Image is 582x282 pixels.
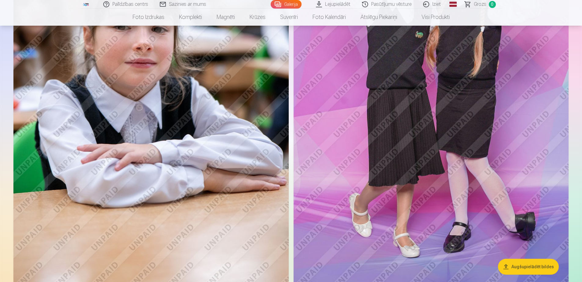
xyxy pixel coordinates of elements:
[353,9,404,26] a: Atslēgu piekariņi
[305,9,353,26] a: Foto kalendāri
[273,9,305,26] a: Suvenīri
[489,1,496,8] span: 0
[125,9,172,26] a: Foto izdrukas
[172,9,209,26] a: Komplekti
[498,259,559,275] button: Augšupielādēt bildes
[242,9,273,26] a: Krūzes
[209,9,242,26] a: Magnēti
[83,2,90,6] img: /fa1
[474,1,486,8] span: Grozs
[404,9,457,26] a: Visi produkti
